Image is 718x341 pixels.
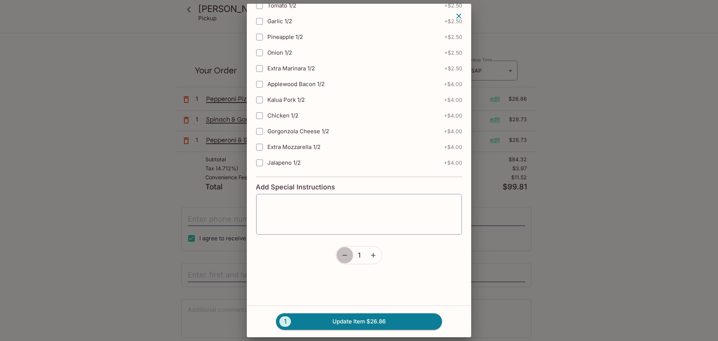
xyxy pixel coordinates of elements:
[279,316,291,327] span: 1
[267,112,298,119] span: Chicken 1/2
[267,2,296,9] span: Tomato 1/2
[267,96,305,103] span: Kalua Pork 1/2
[444,81,462,87] span: + $4.00
[444,50,462,56] span: + $2.50
[267,33,303,40] span: Pineapple 1/2
[267,80,325,88] span: Applewood Bacon 1/2
[444,144,462,150] span: + $4.00
[444,34,462,40] span: + $2.50
[444,160,462,166] span: + $4.00
[267,18,292,25] span: Garlic 1/2
[444,18,462,24] span: + $2.50
[444,113,462,119] span: + $4.00
[267,128,329,135] span: Gorgonzola Cheese 1/2
[267,65,315,72] span: Extra Marinara 1/2
[444,97,462,103] span: + $4.00
[276,313,442,330] button: 1Update Item $26.86
[358,251,360,259] span: 1
[444,128,462,134] span: + $4.00
[267,159,301,166] span: Jalapeno 1/2
[267,49,292,56] span: Onion 1/2
[256,183,462,191] h4: Add Special Instructions
[267,143,320,150] span: Extra Mozzarella 1/2
[444,66,462,71] span: + $2.50
[444,3,462,9] span: + $2.50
